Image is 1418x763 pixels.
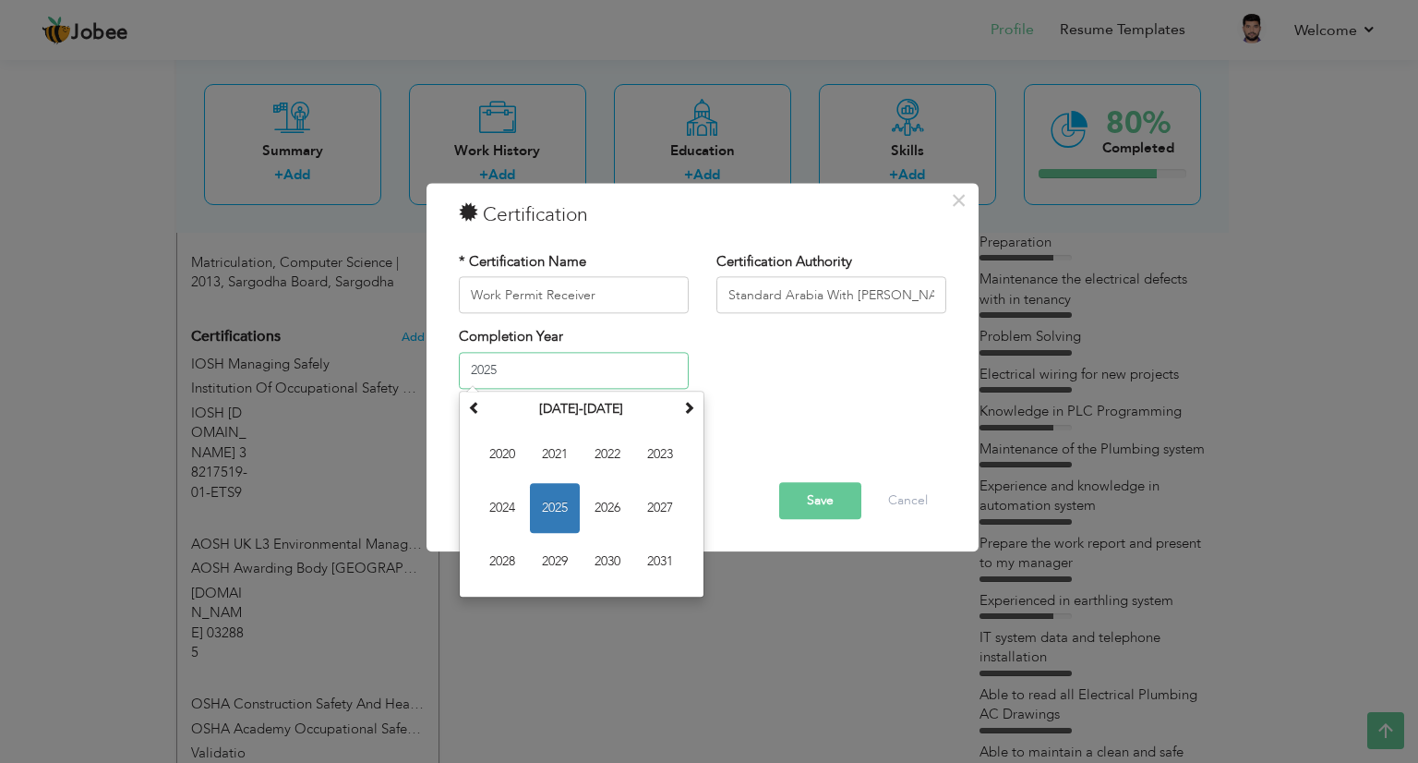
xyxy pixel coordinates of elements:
span: 2024 [477,483,527,533]
th: Select Decade [486,395,678,423]
span: 2025 [530,483,580,533]
span: Next Decade [682,401,695,414]
span: 2023 [635,430,685,479]
span: × [951,184,967,217]
span: 2031 [635,537,685,587]
button: Save [779,483,861,520]
span: 2030 [583,537,632,587]
label: Certification Authority [716,252,852,272]
h3: Certification [459,201,946,229]
span: 2029 [530,537,580,587]
span: 2028 [477,537,527,587]
span: 2026 [583,483,632,533]
button: Close [944,186,974,215]
button: Cancel [870,483,946,520]
span: 2020 [477,430,527,479]
span: 2027 [635,483,685,533]
span: 2022 [583,430,632,479]
span: 2021 [530,430,580,479]
label: * Certification Name [459,252,586,272]
label: Completion Year [459,328,563,347]
span: Previous Decade [468,401,481,414]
